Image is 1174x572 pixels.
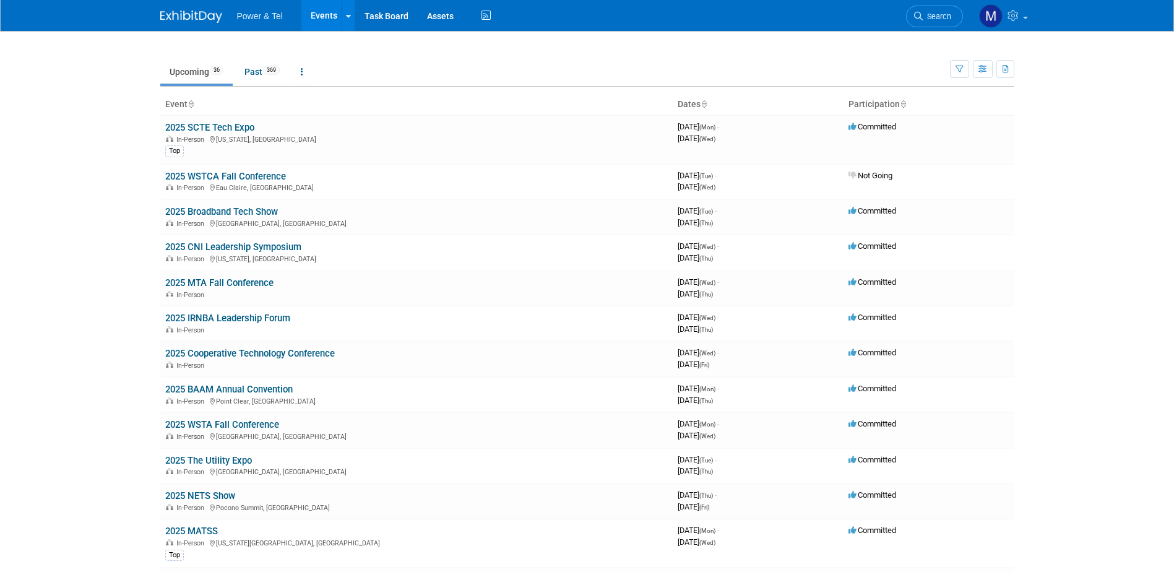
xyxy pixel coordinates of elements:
[166,136,173,142] img: In-Person Event
[717,313,719,322] span: -
[699,397,713,404] span: (Thu)
[979,4,1003,28] img: Michael Mackeben
[176,255,208,263] span: In-Person
[678,289,713,298] span: [DATE]
[160,60,233,84] a: Upcoming36
[678,348,719,357] span: [DATE]
[848,384,896,393] span: Committed
[848,419,896,428] span: Committed
[678,419,719,428] span: [DATE]
[166,291,173,297] img: In-Person Event
[678,537,715,547] span: [DATE]
[176,468,208,476] span: In-Person
[715,206,717,215] span: -
[166,184,173,190] img: In-Person Event
[165,550,184,561] div: Top
[166,220,173,226] img: In-Person Event
[717,277,719,287] span: -
[176,220,208,228] span: In-Person
[678,466,713,475] span: [DATE]
[906,6,963,27] a: Search
[176,433,208,441] span: In-Person
[165,277,274,288] a: 2025 MTA Fall Conference
[699,457,713,464] span: (Tue)
[176,184,208,192] span: In-Person
[848,206,896,215] span: Committed
[165,502,668,512] div: Pocono Summit, [GEOGRAPHIC_DATA]
[848,122,896,131] span: Committed
[678,360,709,369] span: [DATE]
[678,526,719,535] span: [DATE]
[699,220,713,227] span: (Thu)
[210,66,223,75] span: 36
[699,291,713,298] span: (Thu)
[699,255,713,262] span: (Thu)
[848,171,892,180] span: Not Going
[166,433,173,439] img: In-Person Event
[715,171,717,180] span: -
[673,94,844,115] th: Dates
[166,539,173,545] img: In-Person Event
[165,466,668,476] div: [GEOGRAPHIC_DATA], [GEOGRAPHIC_DATA]
[699,326,713,333] span: (Thu)
[699,208,713,215] span: (Tue)
[166,397,173,404] img: In-Person Event
[699,124,715,131] span: (Mon)
[848,526,896,535] span: Committed
[699,468,713,475] span: (Thu)
[717,384,719,393] span: -
[176,291,208,299] span: In-Person
[176,539,208,547] span: In-Person
[699,421,715,428] span: (Mon)
[699,350,715,357] span: (Wed)
[176,362,208,370] span: In-Person
[699,136,715,142] span: (Wed)
[699,504,709,511] span: (Fri)
[166,468,173,474] img: In-Person Event
[678,241,719,251] span: [DATE]
[699,386,715,392] span: (Mon)
[848,455,896,464] span: Committed
[699,243,715,250] span: (Wed)
[166,504,173,510] img: In-Person Event
[165,241,301,253] a: 2025 CNI Leadership Symposium
[160,94,673,115] th: Event
[165,218,668,228] div: [GEOGRAPHIC_DATA], [GEOGRAPHIC_DATA]
[699,492,713,499] span: (Thu)
[165,313,290,324] a: 2025 IRNBA Leadership Forum
[678,277,719,287] span: [DATE]
[165,134,668,144] div: [US_STATE], [GEOGRAPHIC_DATA]
[165,396,668,405] div: Point Clear, [GEOGRAPHIC_DATA]
[678,182,715,191] span: [DATE]
[176,136,208,144] span: In-Person
[263,66,280,75] span: 369
[165,253,668,263] div: [US_STATE], [GEOGRAPHIC_DATA]
[717,122,719,131] span: -
[678,490,717,500] span: [DATE]
[176,326,208,334] span: In-Person
[848,490,896,500] span: Committed
[160,11,222,23] img: ExhibitDay
[678,396,713,405] span: [DATE]
[165,171,286,182] a: 2025 WSTCA Fall Conference
[176,397,208,405] span: In-Person
[717,348,719,357] span: -
[715,455,717,464] span: -
[166,255,173,261] img: In-Person Event
[678,206,717,215] span: [DATE]
[165,537,668,547] div: [US_STATE][GEOGRAPHIC_DATA], [GEOGRAPHIC_DATA]
[848,348,896,357] span: Committed
[165,206,278,217] a: 2025 Broadband Tech Show
[678,218,713,227] span: [DATE]
[165,182,668,192] div: Eau Claire, [GEOGRAPHIC_DATA]
[678,253,713,262] span: [DATE]
[715,490,717,500] span: -
[165,419,279,430] a: 2025 WSTA Fall Conference
[848,277,896,287] span: Committed
[678,502,709,511] span: [DATE]
[165,384,293,395] a: 2025 BAAM Annual Convention
[699,362,709,368] span: (Fri)
[678,134,715,143] span: [DATE]
[678,324,713,334] span: [DATE]
[717,241,719,251] span: -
